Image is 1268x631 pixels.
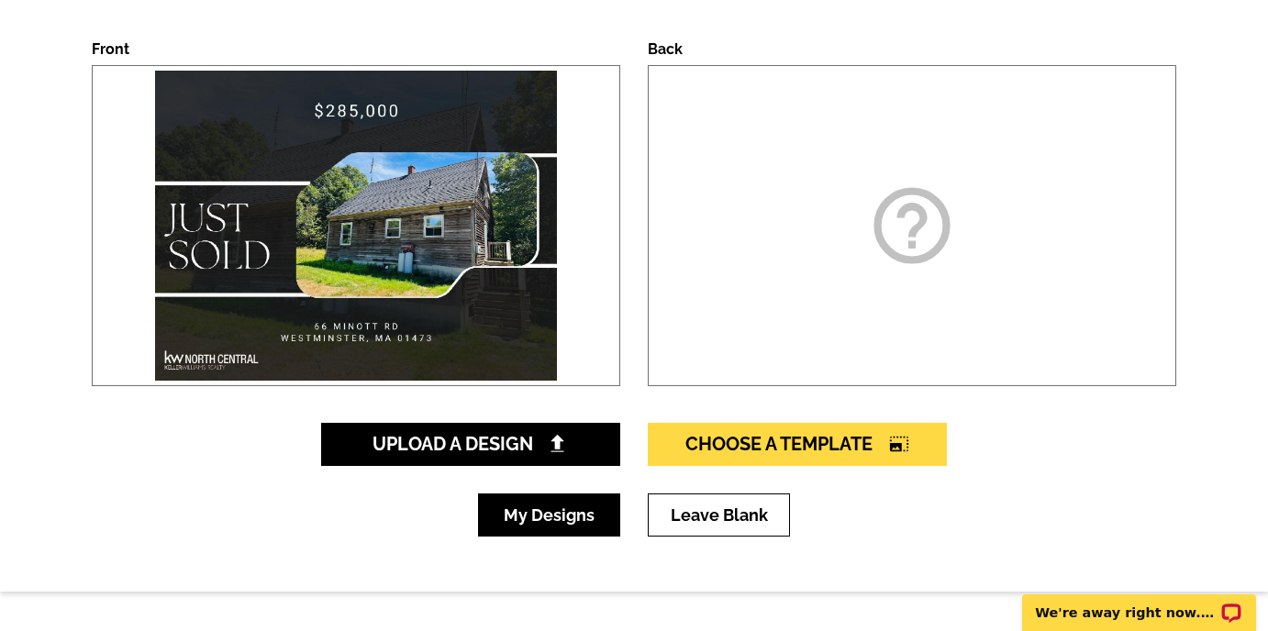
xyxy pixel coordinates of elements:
span: Upload A Design [373,433,570,455]
a: My Designs [478,493,620,537]
span: Choose A Template [685,433,909,455]
i: help_outline [866,180,958,271]
label: Front [92,40,129,58]
label: Back [648,40,683,58]
img: large-thumb.jpg [150,66,561,385]
iframe: LiveChat chat widget [1010,573,1268,631]
a: Choose A Templatephoto_size_select_large [648,423,947,466]
i: photo_size_select_large [889,435,909,453]
a: Leave Blank [648,493,790,537]
a: Upload A Design [321,423,620,466]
